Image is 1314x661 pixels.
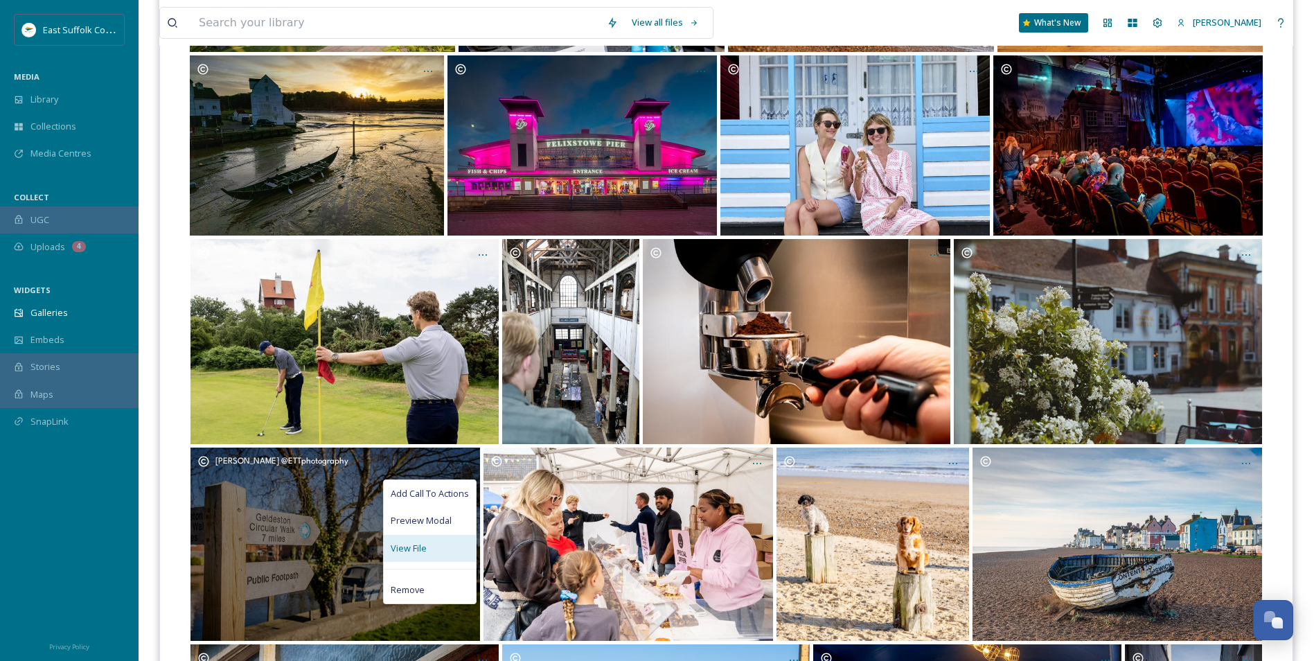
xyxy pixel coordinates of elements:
[215,457,348,466] span: [PERSON_NAME] @ETTphotography
[188,54,445,237] a: Opens media popup. Media description: River Deben at low tide, Woodbridge.
[30,147,91,160] span: Media Centres
[625,9,706,36] a: View all files
[774,446,971,643] a: Opens media popup. Media description: Lowestoft_MaryDoggett_122024 (83).JPG.
[49,642,89,651] span: Privacy Policy
[192,8,600,38] input: Search your library
[952,237,1264,446] a: Opens media popup. Media description: ext_1748625628.55522_bishybeephoto@gmail.com-Framlingham-15...
[14,71,39,82] span: MEDIA
[30,388,53,401] span: Maps
[14,192,49,202] span: COLLECT
[445,54,718,237] a: Opens media popup. Media description: Felixstowe_Pier_Promenade_JamesCrisp@crispdesign_1124 (27)....
[72,241,86,252] div: 4
[991,54,1264,237] a: Opens media popup. Media description: PlayersTheatre_mary@ettphotography_0525(2).
[391,542,427,555] span: View File
[391,514,452,527] span: Preview Modal
[30,360,60,373] span: Stories
[49,637,89,654] a: Privacy Policy
[30,93,58,106] span: Library
[30,213,49,227] span: UGC
[1253,600,1293,640] button: Open Chat
[30,415,69,428] span: SnapLink
[718,54,991,237] a: Opens media popup. Media description: Nothing beats an ice cream on Southwold Beach! 🏖️🍦.
[481,446,774,643] a: Opens media popup. Media description: ext_1748277262.330759_mary@ettphotography.co.uk-Beccles-Foo...
[188,446,481,643] a: Opens media popup. Media description: GeldestonCircularWalk_Mary@ETTphotography_0325.JPG.
[30,120,76,133] span: Collections
[1170,9,1268,36] a: [PERSON_NAME]
[641,237,952,446] a: Opens media popup. Media description: BaileysDelicatessen_Mary@ETTphotography_0325 (25).JPG.
[1193,16,1261,28] span: [PERSON_NAME]
[30,306,68,319] span: Galleries
[43,23,125,36] span: East Suffolk Council
[500,237,641,446] a: Opens media popup. Media description: Peer through time at The Long Shop Museum in Leiston! 🚂.
[22,23,36,37] img: ESC%20Logo.png
[391,487,469,500] span: Add Call To Actions
[30,240,65,254] span: Uploads
[1019,13,1088,33] a: What's New
[30,333,64,346] span: Embeds
[189,237,501,446] a: Opens media popup. Media description: ext_1750764280.980663_mary@ettphotography.co.uk-Leiston-Tho...
[971,446,1264,643] a: Opens media popup. Media description: Boost your Marketing Presence with SnapSea!.
[14,285,51,295] span: WIDGETS
[391,583,425,597] span: Remove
